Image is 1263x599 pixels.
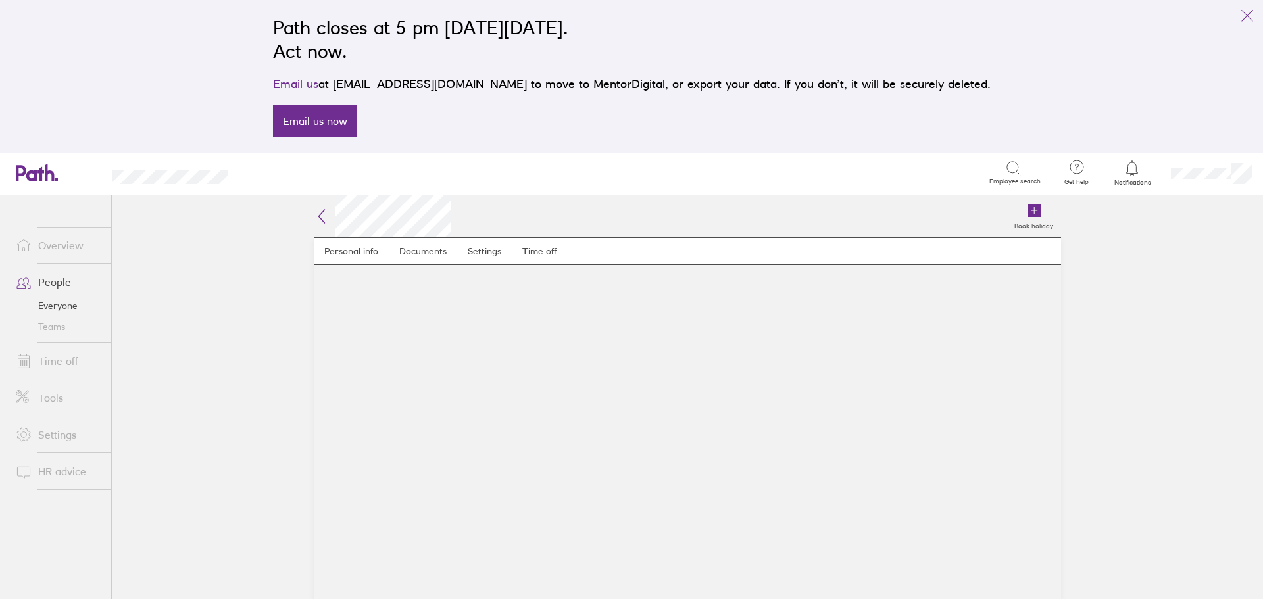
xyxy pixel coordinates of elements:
[273,16,991,63] h2: Path closes at 5 pm [DATE][DATE]. Act now.
[5,348,111,374] a: Time off
[989,178,1041,185] span: Employee search
[5,269,111,295] a: People
[5,232,111,258] a: Overview
[5,385,111,411] a: Tools
[5,421,111,448] a: Settings
[263,166,297,178] div: Search
[1111,159,1154,187] a: Notifications
[273,105,357,137] a: Email us now
[5,458,111,485] a: HR advice
[1055,178,1098,186] span: Get help
[273,75,991,93] p: at [EMAIL_ADDRESS][DOMAIN_NAME] to move to MentorDigital, or export your data. If you don’t, it w...
[5,316,111,337] a: Teams
[5,295,111,316] a: Everyone
[457,238,512,264] a: Settings
[389,238,457,264] a: Documents
[273,77,318,91] a: Email us
[314,238,389,264] a: Personal info
[1006,218,1061,230] label: Book holiday
[1111,179,1154,187] span: Notifications
[512,238,567,264] a: Time off
[1006,195,1061,237] a: Book holiday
